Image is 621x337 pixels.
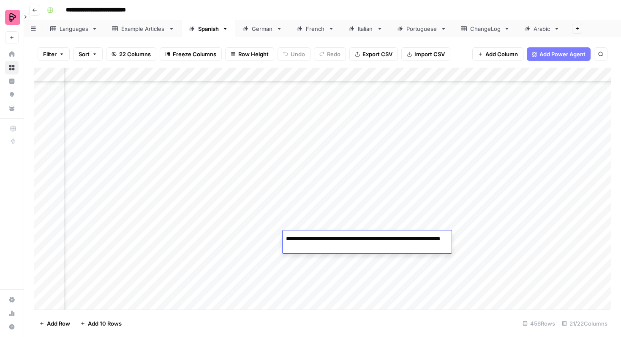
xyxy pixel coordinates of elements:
button: Help + Support [5,320,19,334]
button: Freeze Columns [160,47,222,61]
span: Add Column [485,50,518,58]
div: Languages [60,25,88,33]
span: Add Power Agent [539,50,586,58]
div: Portuguese [406,25,437,33]
button: 22 Columns [106,47,156,61]
button: Export CSV [349,47,398,61]
span: Sort [79,50,90,58]
div: Arabic [534,25,550,33]
div: 456 Rows [519,317,558,330]
a: ChangeLog [454,20,517,37]
button: Row Height [225,47,274,61]
span: Import CSV [414,50,445,58]
span: Redo [327,50,340,58]
a: Your Data [5,101,19,115]
span: Filter [43,50,57,58]
div: German [252,25,273,33]
span: Undo [291,50,305,58]
a: Opportunities [5,88,19,101]
span: Add 10 Rows [88,319,122,328]
a: Example Articles [105,20,182,37]
a: French [289,20,341,37]
a: German [235,20,289,37]
span: Row Height [238,50,269,58]
a: Browse [5,61,19,74]
button: Add Column [472,47,523,61]
button: Add Row [34,317,75,330]
button: Workspace: Preply [5,7,19,28]
a: Spanish [182,20,235,37]
button: Import CSV [401,47,450,61]
div: 21/22 Columns [558,317,611,330]
a: Settings [5,293,19,307]
a: Italian [341,20,390,37]
span: Add Row [47,319,70,328]
span: 22 Columns [119,50,151,58]
div: Example Articles [121,25,165,33]
button: Add 10 Rows [75,317,127,330]
a: Languages [43,20,105,37]
button: Redo [314,47,346,61]
button: Add Power Agent [527,47,591,61]
button: Filter [38,47,70,61]
span: Freeze Columns [173,50,216,58]
div: Italian [358,25,373,33]
a: Insights [5,74,19,88]
a: Portuguese [390,20,454,37]
img: Preply Logo [5,10,20,25]
div: French [306,25,325,33]
span: Export CSV [362,50,392,58]
button: Undo [278,47,310,61]
a: Home [5,47,19,61]
div: ChangeLog [470,25,501,33]
button: Sort [73,47,103,61]
a: Usage [5,307,19,320]
div: Spanish [198,25,219,33]
a: Arabic [517,20,567,37]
